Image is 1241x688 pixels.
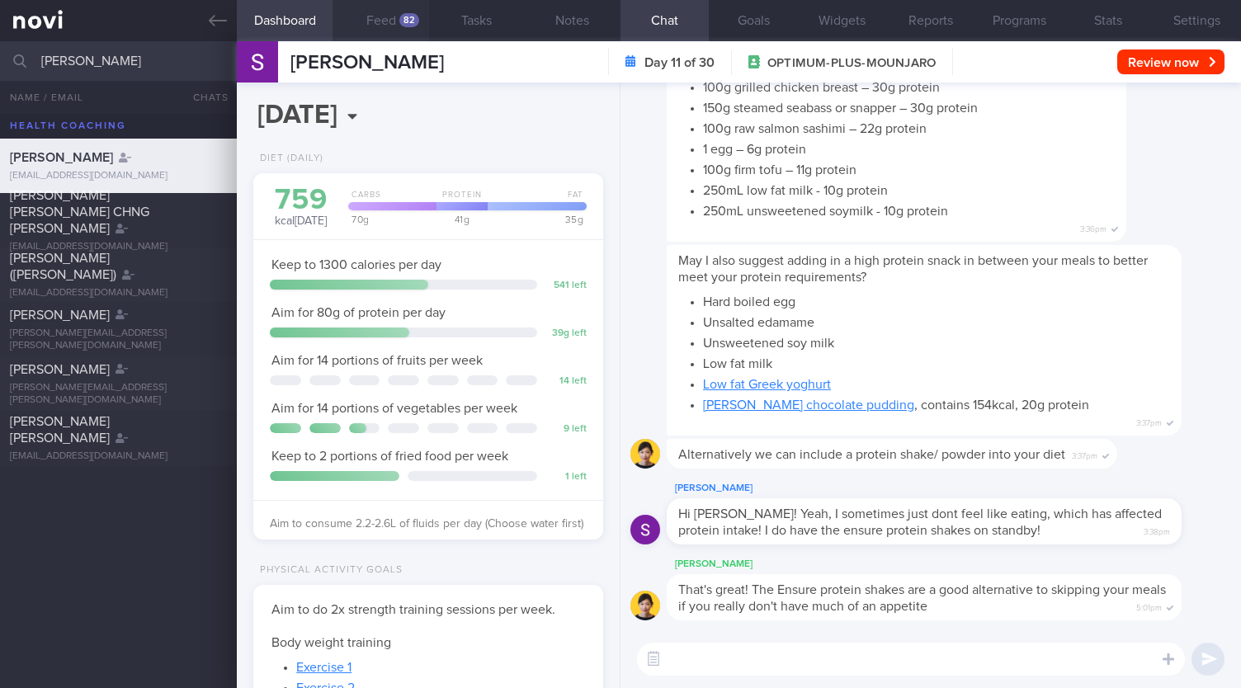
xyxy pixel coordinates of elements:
[703,378,831,391] a: Low fat Greek yoghurt
[10,287,227,299] div: [EMAIL_ADDRESS][DOMAIN_NAME]
[10,252,116,281] span: [PERSON_NAME] ([PERSON_NAME])
[271,450,508,463] span: Keep to 2 portions of fried food per week
[678,583,1166,613] span: That's great! The Ensure protein shakes are a good alternative to skipping your meals if you real...
[667,478,1231,498] div: [PERSON_NAME]
[10,382,227,407] div: [PERSON_NAME][EMAIL_ADDRESS][PERSON_NAME][DOMAIN_NAME]
[10,241,227,253] div: [EMAIL_ADDRESS][DOMAIN_NAME]
[290,53,444,73] span: [PERSON_NAME]
[483,190,587,210] div: Fat
[270,518,583,530] span: Aim to consume 2.2-2.6L of fluids per day (Choose water first)
[483,214,587,224] div: 35 g
[545,471,587,483] div: 1 left
[545,328,587,340] div: 39 g left
[1136,598,1162,614] span: 5:01pm
[703,310,1170,331] li: Unsalted edamame
[703,158,1115,178] li: 100g firm tofu – 11g protein
[1144,522,1170,538] span: 3:38pm
[10,363,110,376] span: [PERSON_NAME]
[1136,413,1162,429] span: 3:37pm
[10,170,227,182] div: [EMAIL_ADDRESS][DOMAIN_NAME]
[270,186,332,214] div: 759
[343,214,436,224] div: 70 g
[545,375,587,388] div: 14 left
[703,137,1115,158] li: 1 egg – 6g protein
[271,603,555,616] span: Aim to do 2x strength training sessions per week.
[432,190,488,210] div: Protein
[271,258,441,271] span: Keep to 1300 calories per day
[271,636,391,649] span: Body weight training
[545,423,587,436] div: 9 left
[767,55,936,72] span: OPTIMUM-PLUS-MOUNJARO
[432,214,488,224] div: 41 g
[644,54,715,71] strong: Day 11 of 30
[271,306,446,319] span: Aim for 80g of protein per day
[271,402,517,415] span: Aim for 14 portions of vegetables per week
[703,290,1170,310] li: Hard boiled egg
[10,309,110,322] span: [PERSON_NAME]
[171,81,237,114] button: Chats
[1117,49,1224,74] button: Review now
[703,178,1115,199] li: 250mL low fat milk - 10g protein
[399,13,419,27] div: 82
[10,328,227,352] div: [PERSON_NAME][EMAIL_ADDRESS][PERSON_NAME][DOMAIN_NAME]
[678,507,1162,537] span: Hi [PERSON_NAME]! Yeah, I sometimes just dont feel like eating, which has affected protein intake...
[703,351,1170,372] li: Low fat milk
[296,661,352,674] a: Exercise 1
[343,190,436,210] div: Carbs
[545,280,587,292] div: 541 left
[667,554,1231,574] div: [PERSON_NAME]
[253,564,403,577] div: Physical Activity Goals
[1080,219,1107,235] span: 3:36pm
[271,354,483,367] span: Aim for 14 portions of fruits per week
[678,254,1148,284] span: May I also suggest adding in a high protein snack in between your meals to better meet your prote...
[703,398,914,412] a: [PERSON_NAME] chocolate pudding
[703,96,1115,116] li: 150g steamed seabass or snapper – 30g protein
[10,450,227,463] div: [EMAIL_ADDRESS][DOMAIN_NAME]
[10,415,110,445] span: [PERSON_NAME] [PERSON_NAME]
[10,189,149,235] span: [PERSON_NAME] [PERSON_NAME] CHNG [PERSON_NAME]
[678,448,1065,461] span: Alternatively we can include a protein shake/ powder into your diet
[10,151,113,164] span: [PERSON_NAME]
[703,116,1115,137] li: 100g raw salmon sashimi – 22g protein
[703,199,1115,219] li: 250mL unsweetened soymilk - 10g protein
[703,75,1115,96] li: 100g grilled chicken breast – 30g protein
[703,393,1170,413] li: , contains 154kcal, 20g protein
[1072,446,1097,462] span: 3:37pm
[253,153,323,165] div: Diet (Daily)
[703,331,1170,351] li: Unsweetened soy milk
[270,186,332,229] div: kcal [DATE]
